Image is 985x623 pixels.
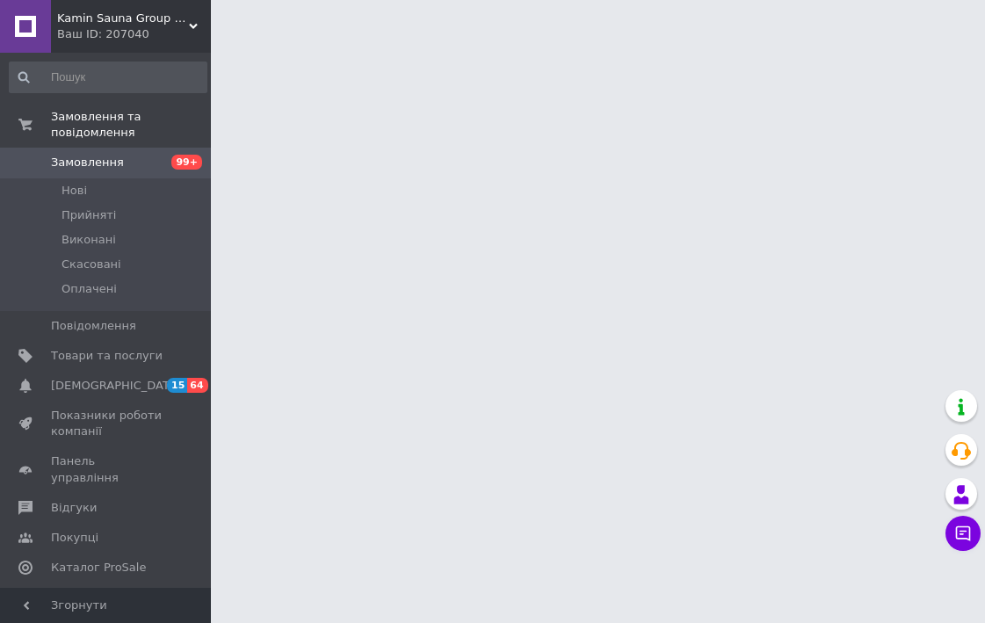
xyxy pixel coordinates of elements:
[62,183,87,199] span: Нові
[62,207,116,223] span: Прийняті
[9,62,207,93] input: Пошук
[51,378,181,394] span: [DEMOGRAPHIC_DATA]
[51,453,163,485] span: Панель управління
[51,560,146,576] span: Каталог ProSale
[51,318,136,334] span: Повідомлення
[51,109,211,141] span: Замовлення та повідомлення
[51,348,163,364] span: Товари та послуги
[167,378,187,393] span: 15
[171,155,202,170] span: 99+
[187,378,207,393] span: 64
[62,281,117,297] span: Оплачені
[945,516,981,551] button: Чат з покупцем
[51,500,97,516] span: Відгуки
[51,530,98,546] span: Покупці
[51,408,163,439] span: Показники роботи компанії
[57,26,211,42] div: Ваш ID: 207040
[51,155,124,170] span: Замовлення
[57,11,189,26] span: Kamin Sauna Group - каміни, печі, сауни, бані, хамами, барбекю та грилі.
[62,232,116,248] span: Виконані
[62,257,121,272] span: Скасовані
